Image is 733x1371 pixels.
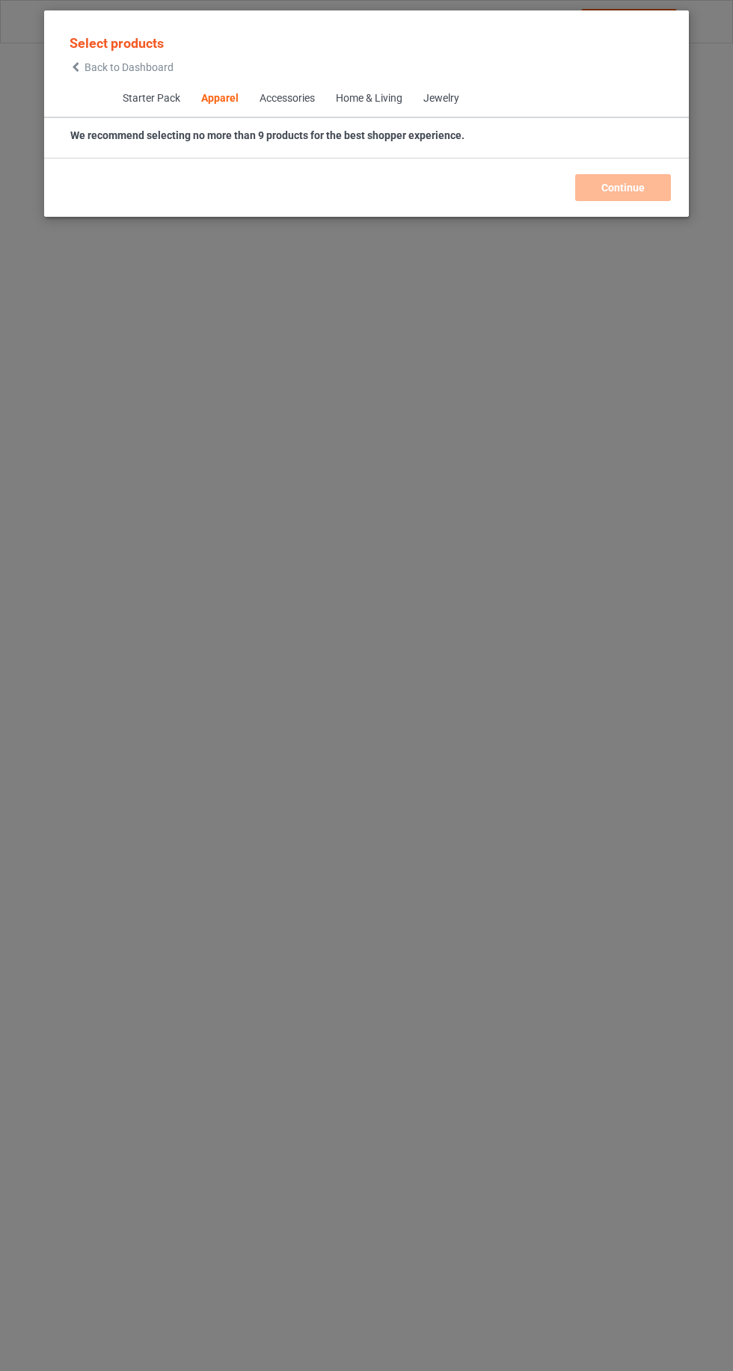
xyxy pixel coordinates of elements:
[70,129,464,141] strong: We recommend selecting no more than 9 products for the best shopper experience.
[111,81,190,117] span: Starter Pack
[200,91,238,106] div: Apparel
[335,91,402,106] div: Home & Living
[85,61,174,73] span: Back to Dashboard
[423,91,458,106] div: Jewelry
[70,35,164,51] span: Select products
[259,91,314,106] div: Accessories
